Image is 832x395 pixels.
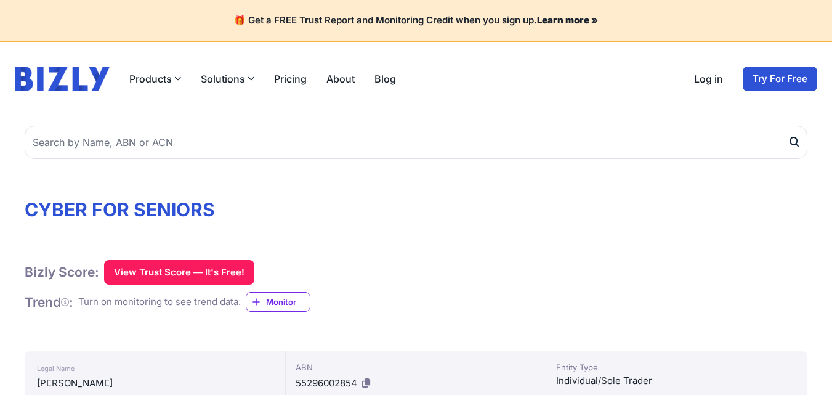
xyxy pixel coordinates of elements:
[694,71,723,86] a: Log in
[37,376,273,391] div: [PERSON_NAME]
[266,296,310,308] span: Monitor
[556,361,797,373] div: Entity Type
[37,361,273,376] div: Legal Name
[296,361,536,373] div: ABN
[78,295,241,309] div: Turn on monitoring to see trend data.
[15,15,817,26] h4: 🎁 Get a FREE Trust Report and Monitoring Credit when you sign up.
[743,67,817,91] a: Try For Free
[25,264,99,280] h1: Bizly Score:
[246,292,310,312] a: Monitor
[104,260,254,285] button: View Trust Score — It's Free!
[537,14,598,26] a: Learn more »
[25,126,807,159] input: Search by Name, ABN or ACN
[326,71,355,86] a: About
[129,71,181,86] button: Products
[274,71,307,86] a: Pricing
[556,373,797,388] div: Individual/Sole Trader
[374,71,396,86] a: Blog
[25,294,73,311] h1: Trend :
[296,377,357,389] span: 55296002854
[25,198,807,221] h1: CYBER FOR SENIORS
[201,71,254,86] button: Solutions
